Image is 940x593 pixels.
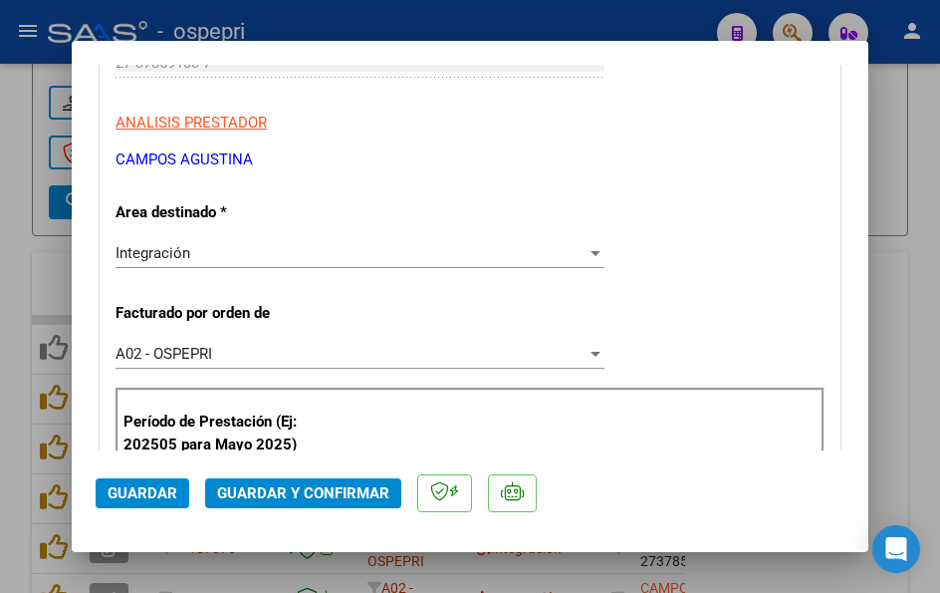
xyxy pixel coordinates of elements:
span: Guardar [108,484,177,502]
span: ANALISIS PRESTADOR [116,114,267,132]
span: Integración [116,244,190,262]
button: Guardar y Confirmar [205,478,401,508]
p: Facturado por orden de [116,302,329,325]
p: Area destinado * [116,201,329,224]
div: Open Intercom Messenger [872,525,920,573]
span: Guardar y Confirmar [217,484,389,502]
button: Guardar [96,478,189,508]
p: CAMPOS AGUSTINA [116,148,824,171]
span: A02 - OSPEPRI [116,345,212,363]
p: Período de Prestación (Ej: 202505 para Mayo 2025) [123,411,332,455]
